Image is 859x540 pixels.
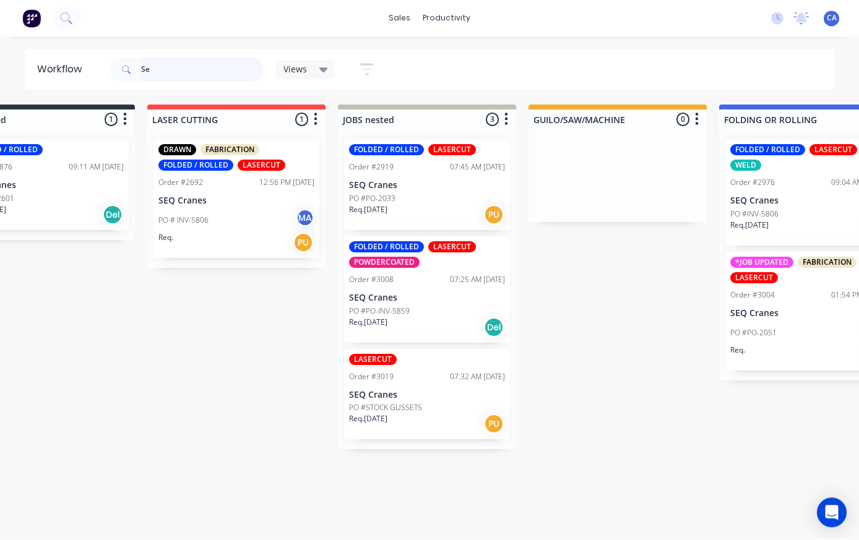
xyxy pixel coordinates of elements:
[22,9,41,28] img: Factory
[238,160,285,171] div: LASERCUT
[827,13,837,24] span: CA
[798,257,857,268] div: FABRICATION
[293,233,313,253] div: PU
[158,215,209,226] p: PO # INV-5806
[730,178,775,189] div: Order #2976
[417,9,477,28] div: productivity
[349,275,394,286] div: Order #3008
[382,9,417,28] div: sales
[450,372,505,383] div: 07:32 AM [DATE]
[158,178,203,189] div: Order #2692
[450,275,505,286] div: 07:25 AM [DATE]
[349,306,410,317] p: PO #PO-INV-5859
[296,209,314,228] div: MA
[428,242,476,253] div: LASERCUT
[730,220,769,231] p: Req. [DATE]
[730,328,777,339] p: PO #PO-2051
[69,162,124,173] div: 09:11 AM [DATE]
[349,181,505,191] p: SEQ Cranes
[349,293,505,304] p: SEQ Cranes
[730,209,779,220] p: PO #INV-5806
[730,290,775,301] div: Order #3004
[158,160,233,171] div: FOLDED / ROLLED
[158,145,196,156] div: DRAWN
[484,205,504,225] div: PU
[730,257,793,268] div: *JOB UPDATED
[349,242,424,253] div: FOLDED / ROLLED
[817,498,847,528] div: Open Intercom Messenger
[349,205,387,216] p: Req. [DATE]
[153,140,319,259] div: DRAWNFABRICATIONFOLDED / ROLLEDLASERCUTOrder #269212:56 PM [DATE]SEQ CranesPO # INV-5806MAReq.PU
[450,162,505,173] div: 07:45 AM [DATE]
[809,145,857,156] div: LASERCUT
[344,237,510,343] div: FOLDED / ROLLEDLASERCUTPOWDERCOATEDOrder #300807:25 AM [DATE]SEQ CranesPO #PO-INV-5859Req.[DATE]Del
[730,160,761,171] div: WELD
[349,317,387,328] p: Req. [DATE]
[349,354,397,366] div: LASERCUT
[349,414,387,425] p: Req. [DATE]
[349,145,424,156] div: FOLDED / ROLLED
[37,62,88,77] div: Workflow
[259,178,314,189] div: 12:56 PM [DATE]
[349,372,394,383] div: Order #3019
[344,349,510,440] div: LASERCUTOrder #301907:32 AM [DATE]SEQ CranesPO #STOCK GUSSETSReq.[DATE]PU
[201,145,259,156] div: FABRICATION
[349,162,394,173] div: Order #2919
[141,58,264,82] input: Search for orders...
[484,318,504,338] div: Del
[349,194,395,205] p: PO #PO-2033
[730,273,778,284] div: LASERCUT
[349,257,420,268] div: POWDERCOATED
[158,233,173,244] p: Req.
[730,145,805,156] div: FOLDED / ROLLED
[344,140,510,231] div: FOLDED / ROLLEDLASERCUTOrder #291907:45 AM [DATE]SEQ CranesPO #PO-2033Req.[DATE]PU
[158,196,314,207] p: SEQ Cranes
[103,205,123,225] div: Del
[349,403,422,414] p: PO #STOCK GUSSETS
[730,345,745,356] p: Req.
[428,145,476,156] div: LASERCUT
[349,390,505,401] p: SEQ Cranes
[484,414,504,434] div: PU
[283,63,307,76] span: Views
